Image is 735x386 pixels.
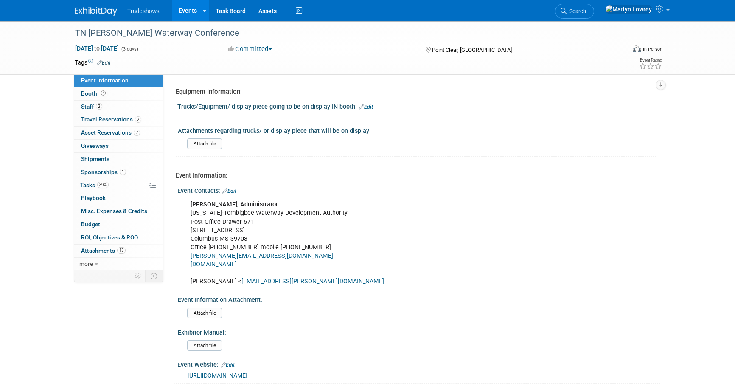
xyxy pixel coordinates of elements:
a: Edit [97,60,111,66]
a: Edit [222,188,236,194]
span: Booth [81,90,107,97]
a: Search [555,4,594,19]
a: Staff2 [74,101,163,113]
div: Event Website: [177,358,660,369]
span: Point Clear, [GEOGRAPHIC_DATA] [432,47,512,53]
span: more [79,260,93,267]
span: 7 [134,130,140,136]
button: Committed [225,45,275,54]
span: Sponsorships [81,169,126,175]
span: Misc. Expenses & Credits [81,208,147,214]
div: Event Format [575,44,662,57]
span: 1 [120,169,126,175]
a: Asset Reservations7 [74,127,163,139]
a: Sponsorships1 [74,166,163,179]
a: Travel Reservations2 [74,113,163,126]
a: Attachments13 [74,245,163,257]
span: Attachments [81,247,126,254]
a: Shipments [74,153,163,166]
span: to [93,45,101,52]
a: Tasks89% [74,179,163,192]
a: Budget [74,218,163,231]
span: Giveaways [81,142,109,149]
span: 89% [97,182,109,188]
td: Toggle Event Tabs [146,270,163,282]
div: Equipment Information: [176,87,654,96]
img: ExhibitDay [75,7,117,16]
a: Booth [74,87,163,100]
span: Playbook [81,194,106,201]
a: Giveaways [74,140,163,152]
span: Search [567,8,586,14]
a: [URL][DOMAIN_NAME] [188,372,247,379]
span: 2 [135,116,141,123]
span: Shipments [81,155,109,162]
span: ROI, Objectives & ROO [81,234,138,241]
a: Edit [221,362,235,368]
span: Booth not reserved yet [99,90,107,96]
div: Event Contacts: [177,184,660,195]
td: Tags [75,58,111,67]
span: [DATE] [DATE] [75,45,119,52]
a: Event Information [74,74,163,87]
div: TN [PERSON_NAME] Waterway Conference [72,25,612,41]
a: [EMAIL_ADDRESS][PERSON_NAME][DOMAIN_NAME] [241,278,384,285]
span: (3 days) [121,46,138,52]
div: Trucks/Equipment/ display piece going to be on display IN booth: [177,100,660,111]
span: Tradeshows [127,8,160,14]
b: [PERSON_NAME], Administrator [191,201,278,208]
a: more [74,258,163,270]
div: In-Person [642,46,662,52]
span: Staff [81,103,102,110]
div: Event Information: [176,171,654,180]
div: Exhibitor Manual: [178,326,656,337]
div: [US_STATE]-Tombigbee Waterway Development Authority Post Office Drawer 671 [STREET_ADDRESS] Colum... [185,196,567,290]
span: Travel Reservations [81,116,141,123]
a: [DOMAIN_NAME] [191,261,237,268]
span: Tasks [80,182,109,189]
span: 13 [117,247,126,254]
a: Playbook [74,192,163,205]
span: Asset Reservations [81,129,140,136]
a: Edit [359,104,373,110]
img: Format-Inperson.png [633,45,641,52]
div: Attachments regarding trucks/ or display piece that will be on display: [178,124,656,135]
td: Personalize Event Tab Strip [131,270,146,282]
span: 2 [96,103,102,110]
img: Matlyn Lowrey [605,5,652,14]
a: Misc. Expenses & Credits [74,205,163,218]
div: Event Information Attachment: [178,293,656,304]
div: Event Rating [639,58,662,62]
span: Event Information [81,77,129,84]
a: [PERSON_NAME][EMAIL_ADDRESS][DOMAIN_NAME] [191,252,333,259]
a: ROI, Objectives & ROO [74,231,163,244]
span: Budget [81,221,100,228]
